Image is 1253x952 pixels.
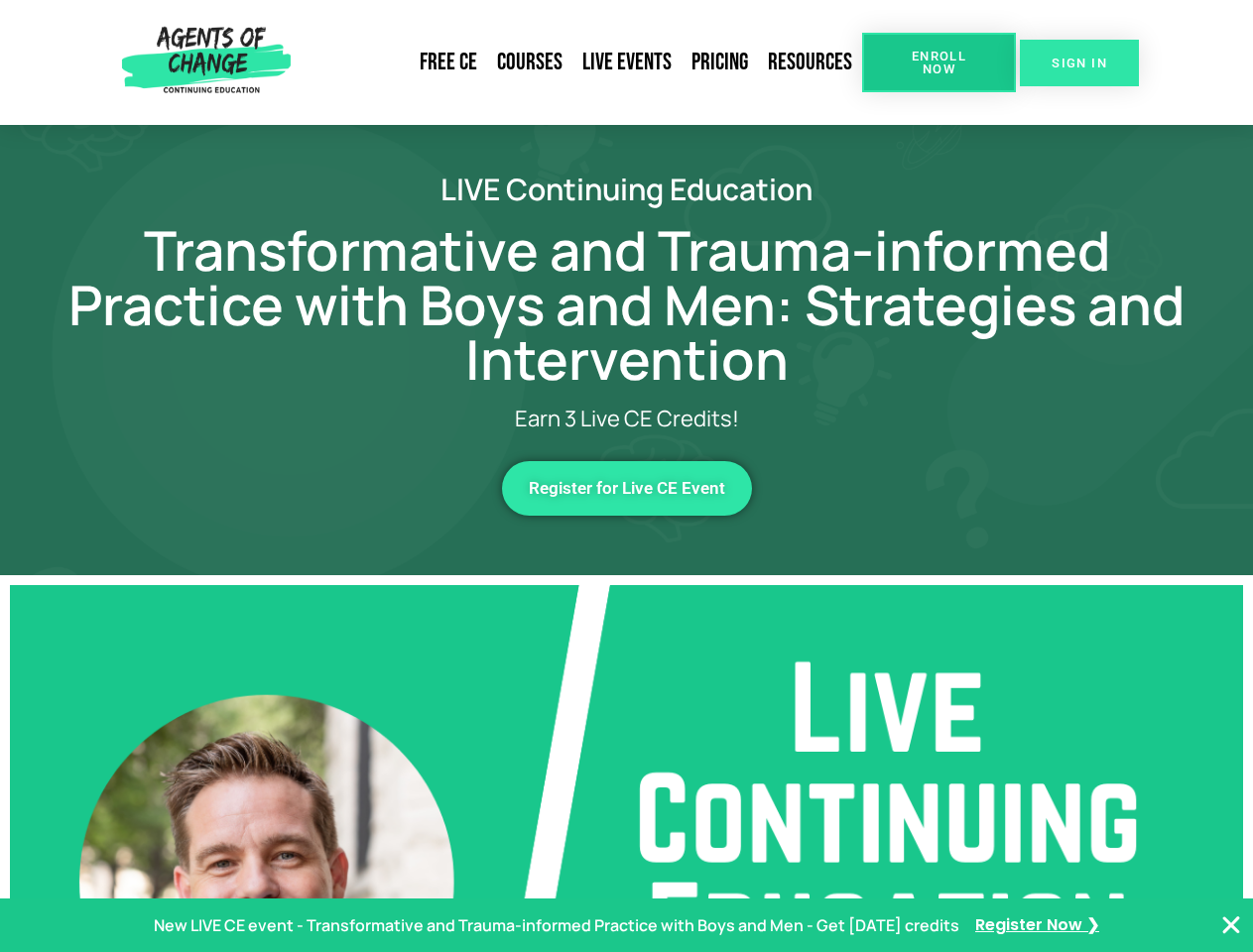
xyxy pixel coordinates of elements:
a: Live Events [572,40,682,85]
a: Register for Live CE Event [502,461,752,516]
span: Register for Live CE Event [529,480,725,497]
h1: Transformative and Trauma-informed Practice with Boys and Men: Strategies and Intervention [62,223,1192,387]
a: Enroll Now [862,33,1016,92]
span: SIGN IN [1052,57,1107,69]
button: Close Banner [1219,913,1243,937]
a: Pricing [682,40,758,85]
a: Register Now ❯ [975,911,1099,940]
p: Earn 3 Live CE Credits! [141,407,1113,431]
h2: LIVE Continuing Education [62,175,1192,203]
a: Resources [758,40,862,85]
span: Enroll Now [894,50,984,75]
a: Free CE [410,40,487,85]
nav: Menu [299,40,862,85]
p: New LIVE CE event - Transformative and Trauma-informed Practice with Boys and Men - Get [DATE] cr... [154,911,959,940]
a: SIGN IN [1020,40,1139,86]
a: Courses [487,40,572,85]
